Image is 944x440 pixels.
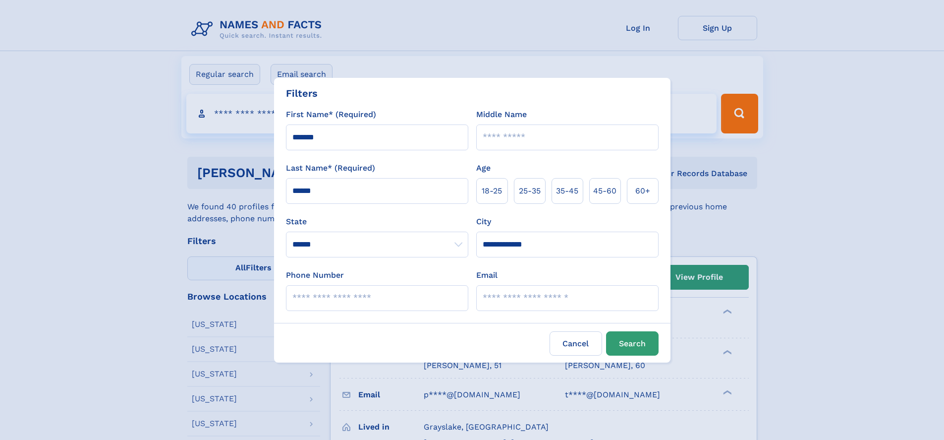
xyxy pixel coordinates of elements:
div: Filters [286,86,318,101]
label: State [286,216,468,228]
button: Search [606,331,659,356]
label: Middle Name [476,109,527,121]
span: 18‑25 [482,185,502,197]
label: City [476,216,491,228]
label: Phone Number [286,269,344,281]
span: 35‑45 [556,185,578,197]
span: 25‑35 [519,185,541,197]
label: Cancel [550,331,602,356]
label: Email [476,269,498,281]
label: First Name* (Required) [286,109,376,121]
label: Last Name* (Required) [286,162,375,174]
span: 60+ [635,185,650,197]
span: 45‑60 [593,185,616,197]
label: Age [476,162,491,174]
